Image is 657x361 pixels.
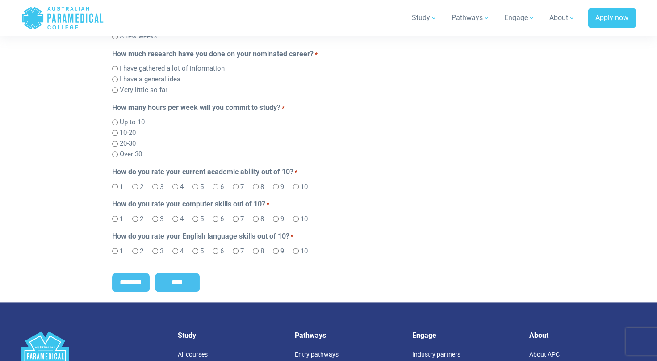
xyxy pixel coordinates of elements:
legend: How do you rate your English language skills out of 10? [112,231,545,242]
label: 9 [280,214,284,224]
label: I have gathered a lot of information [120,63,225,74]
a: Industry partners [412,351,460,358]
label: Very little so far [120,85,167,95]
label: 10 [301,182,308,192]
label: 5 [200,246,204,256]
legend: How many hours per week will you commit to study? [112,102,545,113]
a: Engage [499,5,540,30]
label: 6 [220,214,224,224]
label: I have a general idea [120,74,180,84]
label: 20-30 [120,139,136,149]
label: 1 [120,214,123,224]
label: 4 [180,214,184,224]
a: Entry pathways [295,351,339,358]
label: 1 [120,182,123,192]
label: 5 [200,214,204,224]
label: 2 [140,182,143,192]
h5: Study [178,331,285,340]
label: Up to 10 [120,117,145,127]
a: Apply now [588,8,636,29]
label: 9 [280,182,284,192]
legend: How do you rate your current academic ability out of 10? [112,167,545,177]
a: Study [406,5,443,30]
label: 8 [260,214,264,224]
label: A few weeks [120,31,158,42]
label: 5 [200,182,204,192]
a: About APC [529,351,560,358]
label: 10-20 [120,128,136,138]
label: 8 [260,182,264,192]
label: 6 [220,182,224,192]
a: About [544,5,581,30]
label: 4 [180,182,184,192]
label: 10 [301,246,308,256]
label: 2 [140,214,143,224]
legend: How do you rate your computer skills out of 10? [112,199,545,210]
label: 6 [220,246,224,256]
label: 10 [301,214,308,224]
label: 4 [180,246,184,256]
label: 1 [120,246,123,256]
label: 3 [160,246,163,256]
label: 7 [240,246,244,256]
h5: Engage [412,331,519,340]
h5: About [529,331,636,340]
a: Australian Paramedical College [21,4,104,33]
legend: How much research have you done on your nominated career? [112,49,545,59]
label: 9 [280,246,284,256]
label: Over 30 [120,149,142,160]
h5: Pathways [295,331,402,340]
label: 3 [160,214,163,224]
label: 3 [160,182,163,192]
a: All courses [178,351,208,358]
label: 7 [240,182,244,192]
label: 7 [240,214,244,224]
label: 8 [260,246,264,256]
label: 2 [140,246,143,256]
a: Pathways [446,5,495,30]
